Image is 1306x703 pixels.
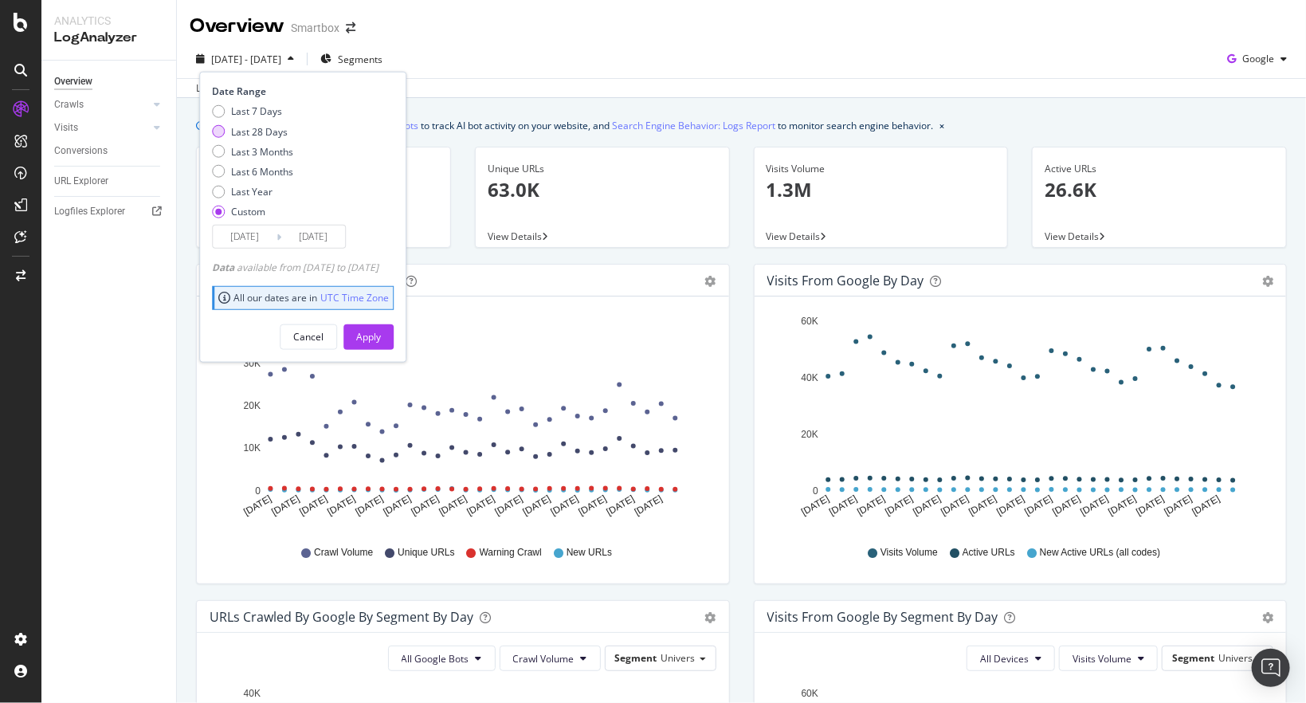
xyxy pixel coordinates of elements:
div: gear [705,612,716,623]
div: We introduced 2 new report templates: to track AI bot activity on your website, and to monitor se... [212,117,933,134]
div: Custom [231,205,265,218]
span: View Details [767,230,821,243]
button: All Devices [967,646,1055,671]
button: Apply [343,324,394,349]
div: Visits from Google By Segment By Day [767,609,998,625]
button: Visits Volume [1059,646,1158,671]
button: close banner [935,114,948,137]
a: Crawls [54,96,149,113]
text: [DATE] [605,493,637,518]
div: gear [1262,612,1273,623]
div: Unique URLs [488,162,717,176]
div: Smartbox [291,20,339,36]
text: 30K [244,358,261,369]
div: Visits Volume [767,162,996,176]
text: [DATE] [827,493,859,518]
span: Visits Volume [880,546,938,560]
text: [DATE] [1190,493,1222,518]
text: [DATE] [493,493,525,518]
text: [DATE] [297,493,329,518]
div: Last 28 Days [231,124,288,138]
text: [DATE] [241,493,273,518]
button: Cancel [280,324,337,349]
div: URL Explorer [54,173,108,190]
a: Overview [54,73,165,90]
svg: A chart. [767,309,1274,531]
p: 26.6K [1045,176,1274,203]
span: Segment [1172,651,1214,665]
span: New URLs [567,546,612,560]
span: Crawl Volume [314,546,373,560]
span: Google [1242,52,1274,65]
span: Univers [661,651,696,665]
div: Last Year [231,185,273,198]
div: Last 7 Days [212,104,293,118]
div: Last 7 Days [231,104,282,118]
span: Data [212,261,237,274]
div: gear [1262,276,1273,287]
p: 63.0K [488,176,717,203]
div: URLs Crawled by Google By Segment By Day [210,609,473,625]
span: New Active URLs (all codes) [1040,546,1160,560]
text: 20K [244,400,261,411]
text: 40K [244,689,261,700]
text: 0 [813,485,818,497]
text: [DATE] [437,493,469,518]
a: Visits [54,120,149,136]
span: View Details [488,230,542,243]
text: [DATE] [1162,493,1194,518]
span: All Devices [980,652,1029,666]
div: Visits [54,120,78,136]
span: Visits Volume [1073,652,1131,666]
button: [DATE] - [DATE] [190,46,300,72]
button: Segments [314,46,389,72]
p: 1.3M [767,176,996,203]
button: Crawl Volume [500,646,601,671]
span: Active URLs [963,546,1015,560]
text: 10K [244,443,261,454]
svg: A chart. [210,309,716,531]
text: [DATE] [911,493,943,518]
a: Logfiles Explorer [54,203,165,220]
text: [DATE] [799,493,831,518]
text: 60K [801,689,818,700]
text: [DATE] [855,493,887,518]
span: Segment [615,651,657,665]
span: Segments [338,53,382,66]
div: Logfiles Explorer [54,203,125,220]
div: Overview [190,13,284,40]
text: [DATE] [465,493,497,518]
span: Unique URLs [398,546,454,560]
text: [DATE] [354,493,386,518]
a: UTC Time Zone [320,291,389,304]
div: available from [DATE] to [DATE] [212,261,378,274]
text: [DATE] [883,493,915,518]
div: Crawls [54,96,84,113]
span: Warning Crawl [480,546,542,560]
div: Conversions [54,143,108,159]
div: Last 3 Months [212,144,293,158]
div: Date Range [212,84,390,98]
text: [DATE] [325,493,357,518]
a: Conversions [54,143,165,159]
button: Google [1221,46,1293,72]
div: Last 6 Months [231,165,293,179]
text: [DATE] [410,493,441,518]
input: End Date [281,226,345,248]
div: Overview [54,73,92,90]
a: Search Engine Behavior: Logs Report [612,117,775,134]
div: gear [705,276,716,287]
text: 20K [801,429,818,440]
div: arrow-right-arrow-left [346,22,355,33]
text: [DATE] [549,493,581,518]
button: All Google Bots [388,646,496,671]
span: All Google Bots [402,652,469,666]
div: All our dates are in [218,291,389,304]
text: [DATE] [1022,493,1054,518]
text: [DATE] [269,493,301,518]
text: 60K [801,316,818,327]
text: [DATE] [967,493,998,518]
text: [DATE] [521,493,553,518]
